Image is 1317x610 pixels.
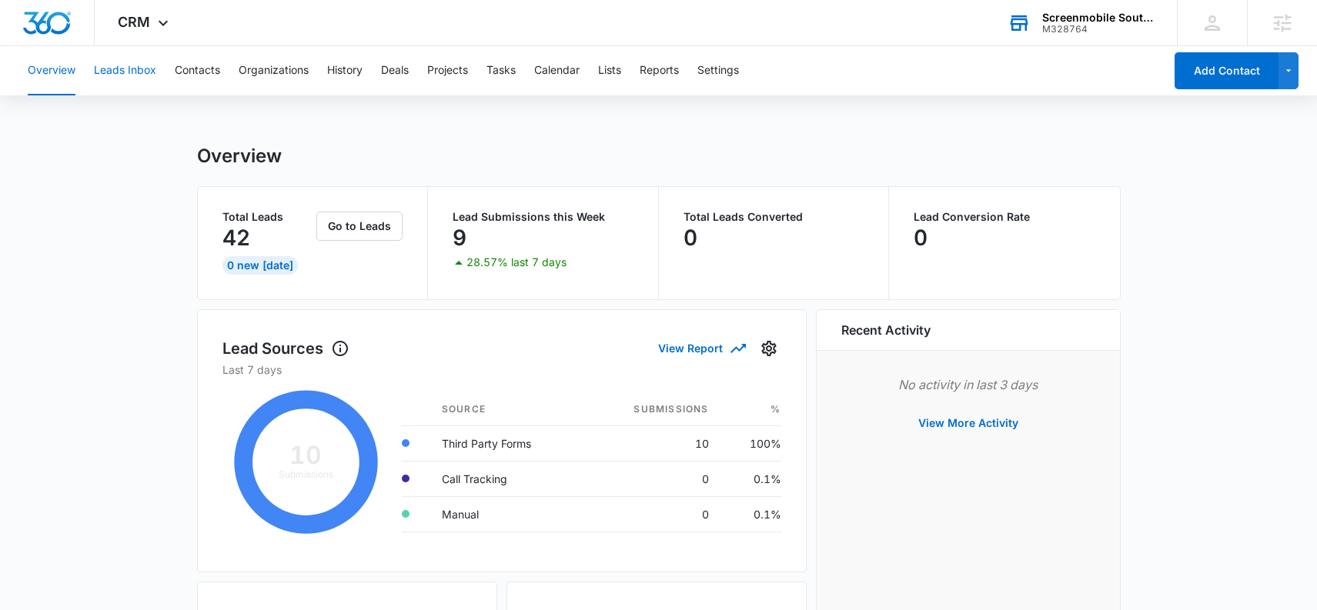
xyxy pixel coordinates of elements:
td: 0.1% [721,461,781,496]
button: View Report [658,335,744,362]
button: Deals [381,46,409,95]
button: Go to Leads [316,212,403,241]
button: Settings [697,46,739,95]
span: CRM [118,14,150,30]
p: Total Leads [222,212,314,222]
p: 28.57% last 7 days [466,257,567,268]
td: Third Party Forms [430,425,585,461]
button: Overview [28,46,75,95]
button: Organizations [239,46,309,95]
td: 0 [585,496,721,532]
div: account id [1042,24,1155,35]
td: 10 [585,425,721,461]
div: account name [1042,12,1155,24]
p: Last 7 days [222,362,781,378]
td: Call Tracking [430,461,585,496]
button: Contacts [175,46,220,95]
h1: Lead Sources [222,337,349,360]
h6: Recent Activity [841,321,931,339]
td: 100% [721,425,781,461]
p: 0 [914,225,928,250]
p: No activity in last 3 days [841,375,1095,394]
p: Lead Conversion Rate [914,212,1095,222]
a: Go to Leads [316,219,403,232]
div: 0 New [DATE] [222,256,298,275]
button: Settings [757,336,781,361]
button: Leads Inbox [94,46,156,95]
button: Reports [640,46,679,95]
p: 0 [684,225,697,250]
p: Lead Submissions this Week [453,212,633,222]
p: 9 [453,225,466,250]
td: 0 [585,461,721,496]
td: Manual [430,496,585,532]
h1: Overview [197,145,282,168]
button: Add Contact [1175,52,1279,89]
th: % [721,393,781,426]
p: Total Leads Converted [684,212,864,222]
td: 0.1% [721,496,781,532]
button: Projects [427,46,468,95]
button: Calendar [534,46,580,95]
button: History [327,46,363,95]
th: Source [430,393,585,426]
button: View More Activity [903,405,1034,442]
p: 42 [222,225,250,250]
button: Lists [598,46,621,95]
th: Submissions [585,393,721,426]
button: Tasks [486,46,516,95]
